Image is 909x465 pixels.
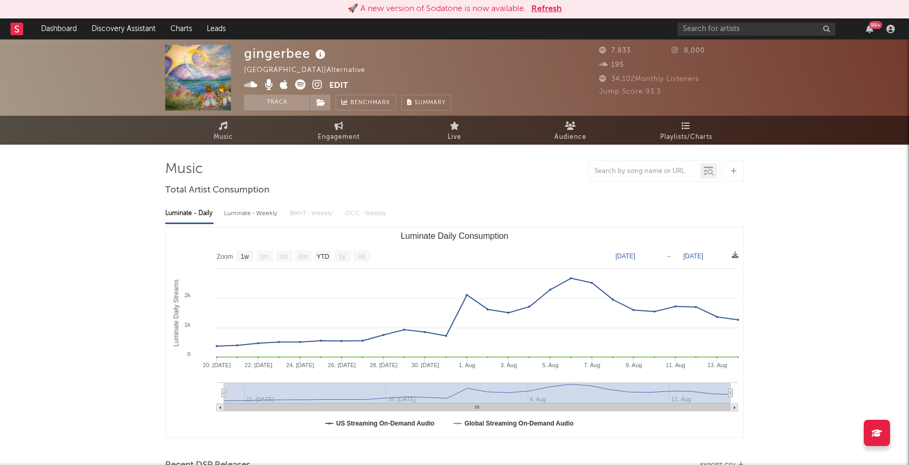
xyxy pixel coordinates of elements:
a: Benchmark [336,95,396,110]
text: All [358,253,365,260]
text: 9. Aug [625,362,642,368]
text: 1w [241,253,249,260]
div: 99 + [869,21,882,29]
button: Track [244,95,310,110]
text: 13. Aug [708,362,727,368]
text: 28. [DATE] [370,362,398,368]
a: Engagement [281,116,397,145]
div: Luminate - Weekly [224,205,279,223]
span: Live [448,131,461,144]
text: Luminate Daily Consumption [401,231,509,240]
input: Search for artists [678,23,835,36]
div: gingerbee [244,45,328,62]
svg: Luminate Daily Consumption [166,227,743,438]
text: [DATE] [615,252,635,260]
span: Benchmark [350,97,390,109]
text: Zoom [217,253,233,260]
text: 6m [299,253,308,260]
text: → [665,252,672,260]
span: Playlists/Charts [660,131,712,144]
text: YTD [317,253,329,260]
text: 1k [184,321,190,328]
span: Jump Score: 93.3 [599,88,661,95]
button: Summary [401,95,451,110]
div: 🚀 A new version of Sodatone is now available. [348,3,526,15]
span: Music [214,131,233,144]
span: Audience [554,131,587,144]
span: Total Artist Consumption [165,184,269,197]
text: 24. [DATE] [286,362,314,368]
text: 3m [279,253,288,260]
a: Charts [163,18,199,39]
text: US Streaming On-Demand Audio [336,420,435,427]
text: 1. Aug [459,362,475,368]
span: 195 [599,62,624,68]
span: 7,833 [599,47,631,54]
div: Luminate - Daily [165,205,214,223]
a: Leads [199,18,233,39]
text: 26. [DATE] [328,362,356,368]
text: 7. Aug [584,362,600,368]
a: Music [165,116,281,145]
text: [DATE] [683,252,703,260]
text: 3. Aug [500,362,517,368]
input: Search by song name or URL [589,167,700,176]
text: 11. Aug [665,362,685,368]
button: Edit [329,79,348,93]
span: Summary [415,100,446,106]
span: Engagement [318,131,360,144]
a: Live [397,116,512,145]
a: Playlists/Charts [628,116,744,145]
text: 2k [184,292,190,298]
text: Luminate Daily Streams [173,279,180,346]
text: 20. [DATE] [203,362,231,368]
text: 0 [187,351,190,357]
span: 34,102 Monthly Listeners [599,76,699,83]
button: 99+ [866,25,873,33]
span: 8,000 [672,47,705,54]
text: 30. [DATE] [411,362,439,368]
a: Audience [512,116,628,145]
text: 1m [260,253,269,260]
text: Global Streaming On-Demand Audio [464,420,574,427]
a: Discovery Assistant [84,18,163,39]
text: 5. Aug [542,362,559,368]
text: 1y [339,253,346,260]
button: Refresh [531,3,562,15]
div: [GEOGRAPHIC_DATA] | Alternative [244,64,377,77]
a: Dashboard [34,18,84,39]
text: 22. [DATE] [245,362,272,368]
